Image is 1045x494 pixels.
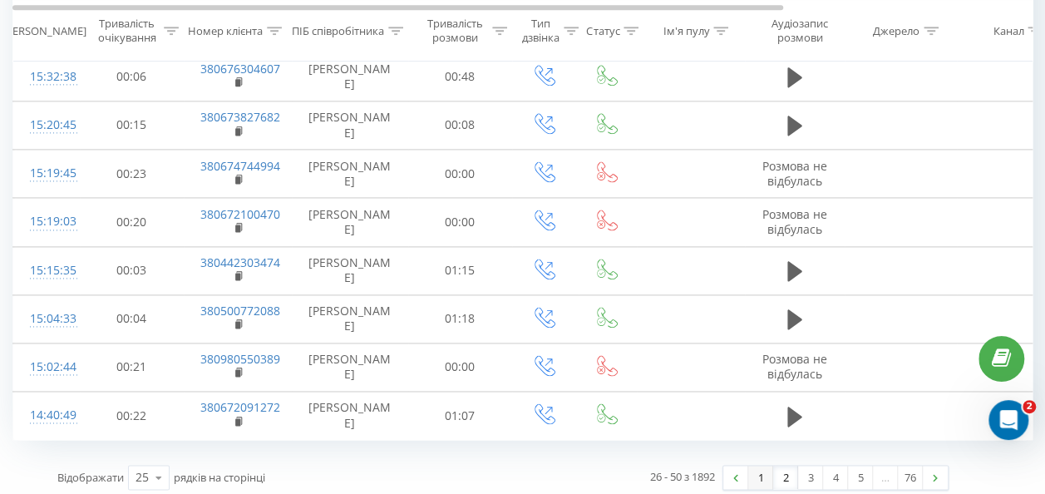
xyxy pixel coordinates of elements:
a: 380676304607 [200,61,280,77]
span: Розмова не відбулась [762,158,827,189]
a: 380674744994 [200,158,280,174]
div: Аудіозапис розмови [759,17,840,46]
span: Розмова не відбулась [762,351,827,382]
td: [PERSON_NAME] [292,392,408,440]
td: [PERSON_NAME] [292,198,408,246]
a: 5 [848,466,873,489]
iframe: Intercom live chat [988,400,1028,440]
a: 76 [898,466,923,489]
div: 14:40:49 [30,399,63,432]
div: Номер клієнта [188,24,263,38]
td: [PERSON_NAME] [292,101,408,149]
td: 01:15 [408,246,512,294]
td: [PERSON_NAME] [292,294,408,343]
div: ПІБ співробітника [292,24,384,38]
div: [PERSON_NAME] [2,24,86,38]
a: 380442303474 [200,254,280,270]
div: 15:19:03 [30,205,63,238]
a: 380672100470 [200,206,280,222]
a: 4 [823,466,848,489]
div: 15:15:35 [30,254,63,287]
td: 00:03 [80,246,184,294]
td: [PERSON_NAME] [292,150,408,198]
td: 01:07 [408,392,512,440]
td: 00:00 [408,150,512,198]
td: 00:20 [80,198,184,246]
a: 380672091272 [200,399,280,415]
span: Відображати [57,470,124,485]
div: 25 [136,469,149,486]
span: Розмова не відбулась [762,206,827,237]
div: Тип дзвінка [522,17,559,46]
td: [PERSON_NAME] [292,52,408,101]
a: 2 [773,466,798,489]
td: 00:22 [80,392,184,440]
div: 15:20:45 [30,109,63,141]
div: 15:19:45 [30,157,63,190]
td: 00:21 [80,343,184,391]
div: 15:02:44 [30,351,63,383]
div: Тривалість розмови [422,17,488,46]
span: 2 [1023,400,1036,413]
div: 15:32:38 [30,61,63,93]
a: 380980550389 [200,351,280,367]
a: 380673827682 [200,109,280,125]
div: Тривалість очікування [94,17,160,46]
span: рядків на сторінці [174,470,265,485]
div: Ім'я пулу [663,24,709,38]
td: 00:06 [80,52,184,101]
a: 3 [798,466,823,489]
td: 00:48 [408,52,512,101]
td: [PERSON_NAME] [292,343,408,391]
div: … [873,466,898,489]
div: 15:04:33 [30,303,63,335]
td: 00:15 [80,101,184,149]
td: [PERSON_NAME] [292,246,408,294]
div: Статус [586,24,619,38]
td: 00:08 [408,101,512,149]
td: 00:04 [80,294,184,343]
td: 00:23 [80,150,184,198]
div: 26 - 50 з 1892 [650,468,715,485]
a: 1 [748,466,773,489]
div: Канал [993,24,1023,38]
td: 00:00 [408,343,512,391]
td: 01:18 [408,294,512,343]
div: Джерело [873,24,919,38]
a: 380500772088 [200,303,280,319]
td: 00:00 [408,198,512,246]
